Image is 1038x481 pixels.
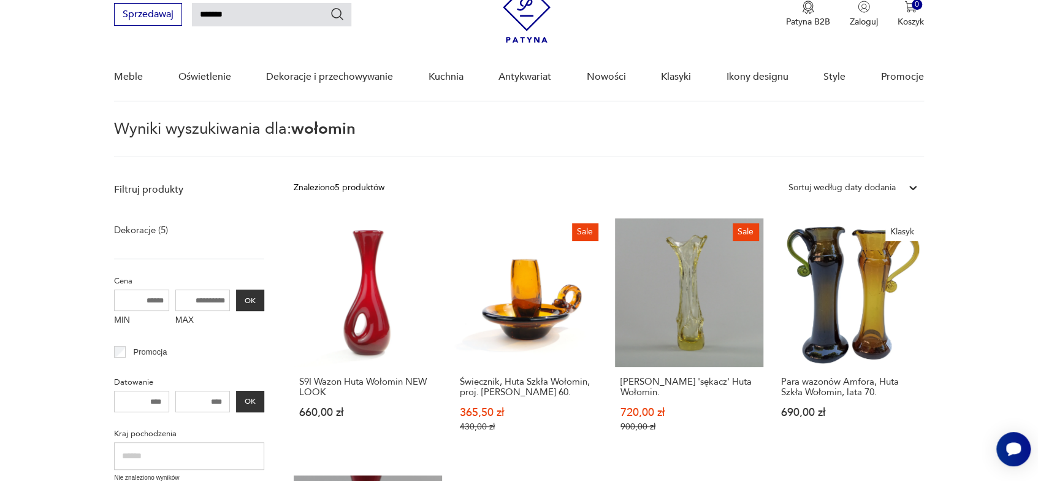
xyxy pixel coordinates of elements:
a: Klasyki [661,53,691,101]
button: OK [236,391,264,412]
label: MIN [114,311,169,331]
img: Ikona koszyka [904,1,917,13]
button: 0Koszyk [898,1,924,28]
button: Szukaj [330,7,345,21]
a: Kuchnia [429,53,464,101]
p: Promocja [133,345,167,359]
p: 720,00 zł [620,407,758,418]
a: S9I Wazon Huta Wołomin NEW LOOKS9I Wazon Huta Wołomin NEW LOOK660,00 zł [294,218,442,456]
p: 690,00 zł [781,407,918,418]
h3: Para wazonów Amfora, Huta Szkła Wołomin, lata 70. [781,377,918,398]
a: Oświetlenie [178,53,231,101]
a: Dekoracje i przechowywanie [266,53,393,101]
p: Zaloguj [850,16,878,28]
h3: [PERSON_NAME] 'sękacz' Huta Wołomin. [620,377,758,398]
label: MAX [175,311,231,331]
p: 365,50 zł [460,407,597,418]
div: Znaleziono 5 produktów [294,181,384,194]
p: Koszyk [898,16,924,28]
h3: S9I Wazon Huta Wołomin NEW LOOK [299,377,437,398]
p: Patyna B2B [786,16,830,28]
a: KlasykPara wazonów Amfora, Huta Szkła Wołomin, lata 70.Para wazonów Amfora, Huta Szkła Wołomin, l... [776,218,924,456]
img: Ikonka użytkownika [858,1,870,13]
p: 430,00 zł [460,421,597,432]
button: OK [236,290,264,311]
p: Cena [114,274,264,288]
a: Style [823,53,845,101]
img: Ikona medalu [802,1,814,14]
iframe: Smartsupp widget button [996,432,1031,466]
button: Patyna B2B [786,1,830,28]
a: Ikona medaluPatyna B2B [786,1,830,28]
a: Promocje [881,53,924,101]
div: Sortuj według daty dodania [788,181,896,194]
p: Datowanie [114,375,264,389]
p: Kraj pochodzenia [114,427,264,441]
a: Meble [114,53,143,101]
p: Wyniki wyszukiwania dla: [114,121,924,157]
p: Filtruj produkty [114,183,264,196]
h3: Świecznik, Huta Szkła Wołomin, proj. [PERSON_NAME] 60. [460,377,597,398]
a: Antykwariat [498,53,551,101]
a: Ikony designu [727,53,788,101]
p: 660,00 zł [299,407,437,418]
a: SaleŚwiecznik, Huta Szkła Wołomin, proj. T. Szymański, l. 60.Świecznik, Huta Szkła Wołomin, proj.... [454,218,603,456]
span: wołomin [291,118,356,140]
button: Zaloguj [850,1,878,28]
button: Sprzedawaj [114,3,182,26]
a: Nowości [587,53,626,101]
a: Sprzedawaj [114,11,182,20]
a: SaleWazon 'sękacz' Huta Wołomin.[PERSON_NAME] 'sękacz' Huta Wołomin.720,00 zł900,00 zł [615,218,763,456]
p: 900,00 zł [620,421,758,432]
a: Dekoracje (5) [114,221,168,239]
